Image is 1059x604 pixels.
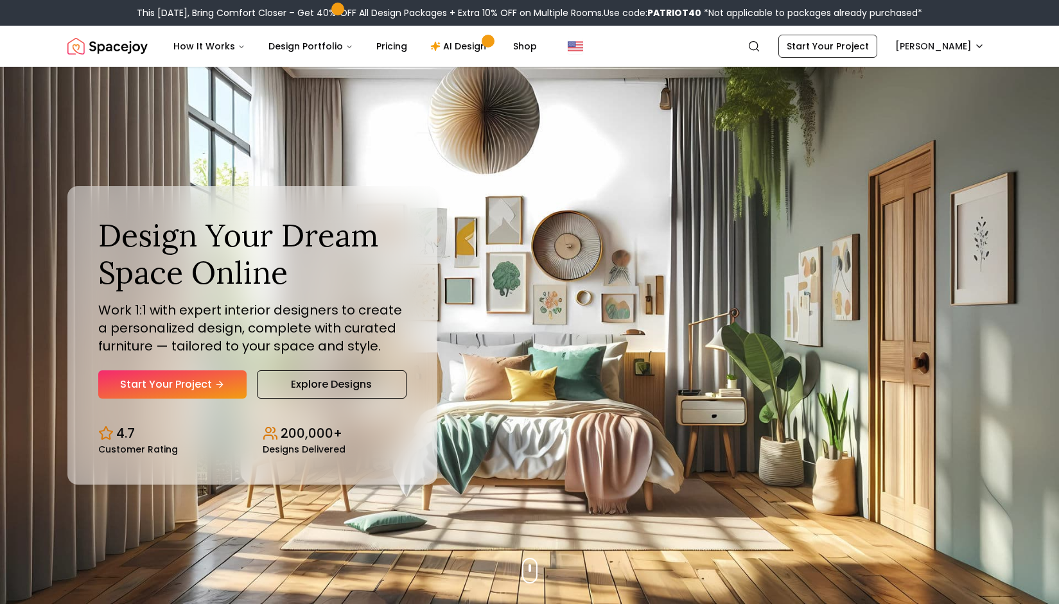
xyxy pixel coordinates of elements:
a: Pricing [366,33,417,59]
p: Work 1:1 with expert interior designers to create a personalized design, complete with curated fu... [98,301,407,355]
img: United States [568,39,583,54]
small: Designs Delivered [263,445,346,454]
p: 200,000+ [281,424,342,442]
a: Spacejoy [67,33,148,59]
b: PATRIOT40 [647,6,701,19]
a: Explore Designs [257,370,407,399]
a: Shop [503,33,547,59]
nav: Main [163,33,547,59]
a: AI Design [420,33,500,59]
span: Use code: [604,6,701,19]
a: Start Your Project [778,35,877,58]
div: This [DATE], Bring Comfort Closer – Get 40% OFF All Design Packages + Extra 10% OFF on Multiple R... [137,6,922,19]
img: Spacejoy Logo [67,33,148,59]
p: 4.7 [116,424,135,442]
button: How It Works [163,33,256,59]
a: Start Your Project [98,370,247,399]
small: Customer Rating [98,445,178,454]
button: Design Portfolio [258,33,363,59]
span: *Not applicable to packages already purchased* [701,6,922,19]
h1: Design Your Dream Space Online [98,217,407,291]
nav: Global [67,26,992,67]
button: [PERSON_NAME] [888,35,992,58]
div: Design stats [98,414,407,454]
